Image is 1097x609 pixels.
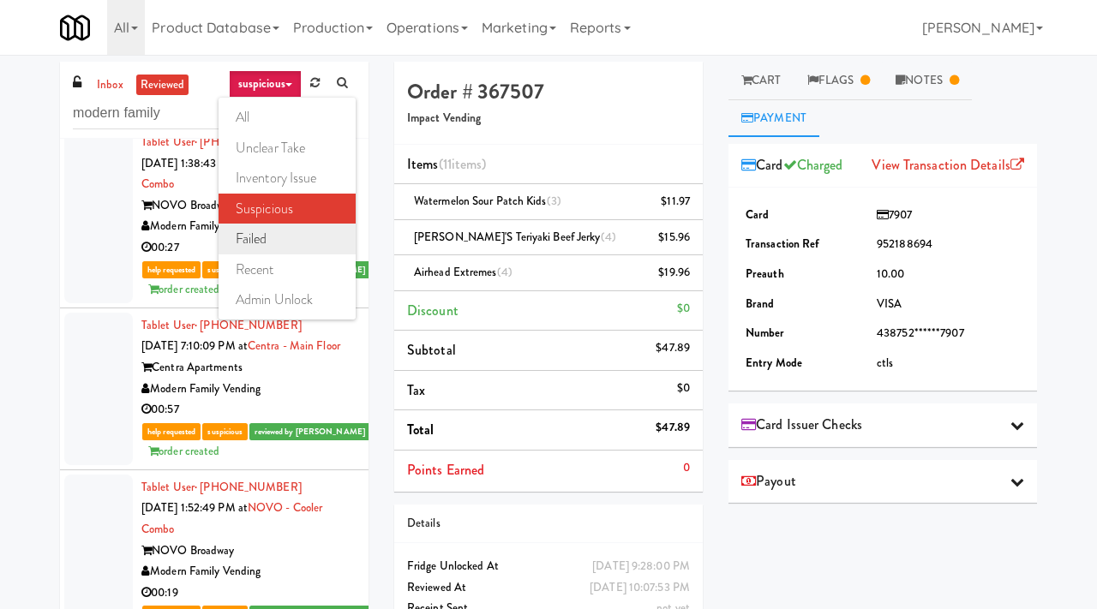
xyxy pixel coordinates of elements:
a: reviewed [136,75,189,96]
span: (11 ) [439,154,487,174]
div: $0 [677,378,690,399]
span: reviewed by [PERSON_NAME] [249,423,370,440]
a: all [219,102,356,133]
td: 10.00 [872,260,1024,290]
li: Tablet User· [PHONE_NUMBER][DATE] 1:38:43 PM atNOVO - Cooler ComboNOVO BroadwayModern Family Vend... [60,125,369,308]
a: inbox [93,75,128,96]
td: Brand [741,290,872,319]
a: admin unlock [219,284,356,315]
a: Tablet User· [PHONE_NUMBER] [141,317,302,333]
a: inventory issue [219,163,356,194]
span: · [PHONE_NUMBER] [195,479,302,495]
span: suspicious [202,423,248,440]
span: Charged [783,155,843,175]
div: Details [407,513,690,534]
img: Micromart [60,13,90,43]
span: Card Issuer Checks [741,412,862,438]
a: failed [219,224,356,254]
a: Flags [794,62,884,100]
span: · [PHONE_NUMBER] [195,317,302,333]
span: Total [407,420,435,439]
a: Cart [728,62,794,100]
span: order created [148,281,219,297]
span: Points Earned [407,460,484,480]
td: ctls [872,349,1024,379]
div: Fridge Unlocked At [407,556,690,577]
span: [DATE] 1:52:49 PM at [141,499,248,516]
span: suspicious [202,261,248,278]
td: Number [741,319,872,349]
div: Modern Family Vending [141,216,356,237]
span: Payout [741,469,796,494]
a: Tablet User· [PHONE_NUMBER] [141,479,302,495]
td: VISA [872,290,1024,319]
div: Card Issuer Checks [728,403,1037,447]
div: $19.96 [658,262,690,284]
div: Payout [728,460,1037,504]
span: 7907 [877,206,913,223]
div: $0 [677,298,690,319]
span: [DATE] 7:10:09 PM at [141,337,248,354]
h4: Order # 367507 [407,81,690,103]
div: 00:57 [141,399,356,421]
a: Notes [883,62,972,100]
span: [PERSON_NAME]'s Teriyaki Beef Jerky [414,229,616,245]
a: Payment [728,99,819,138]
span: · [PHONE_NUMBER] [195,134,302,150]
ng-pluralize: items [452,154,483,174]
a: unclear take [219,133,356,164]
div: $47.89 [656,337,690,359]
div: [DATE] 9:28:00 PM [592,556,690,577]
span: order created [148,443,219,459]
div: NOVO Broadway [141,195,356,217]
a: Centra - Main Floor [248,337,340,354]
span: Tax [407,380,425,400]
span: help requested [142,261,201,278]
div: [DATE] 10:07:53 PM [590,577,690,599]
span: help requested [142,423,201,440]
span: (3) [547,193,561,209]
span: Items [407,154,486,174]
a: Tablet User· [PHONE_NUMBER] [141,134,302,150]
td: Card [741,200,872,230]
div: Reviewed At [407,577,690,599]
input: Search vision orders [73,98,356,129]
div: 00:27 [141,237,356,259]
td: Transaction Ref [741,230,872,260]
div: 00:19 [141,582,356,604]
a: suspicious [219,194,356,224]
div: Centra Apartments [141,357,356,379]
span: Card [741,152,842,178]
a: suspicious [229,70,302,98]
span: Subtotal [407,340,456,360]
span: Watermelon Sour Patch Kids [414,193,561,209]
span: Discount [407,301,459,320]
div: NOVO Broadway [141,540,356,562]
td: 952188694 [872,230,1024,260]
span: (4) [497,264,513,280]
a: View Transaction Details [872,155,1024,175]
span: Airhead Extremes [414,264,513,280]
div: $11.97 [661,191,690,212]
div: 0 [683,457,690,479]
li: Tablet User· [PHONE_NUMBER][DATE] 7:10:09 PM atCentra - Main FloorCentra ApartmentsModern Family ... [60,308,369,470]
td: Preauth [741,260,872,290]
div: Modern Family Vending [141,379,356,400]
div: $15.96 [658,227,690,248]
div: $47.89 [656,417,690,439]
td: Entry Mode [741,349,872,379]
a: recent [219,254,356,285]
span: (4) [601,229,616,245]
div: Modern Family Vending [141,561,356,582]
h5: Impact Vending [407,112,690,125]
span: [DATE] 1:38:43 PM at [141,155,249,171]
